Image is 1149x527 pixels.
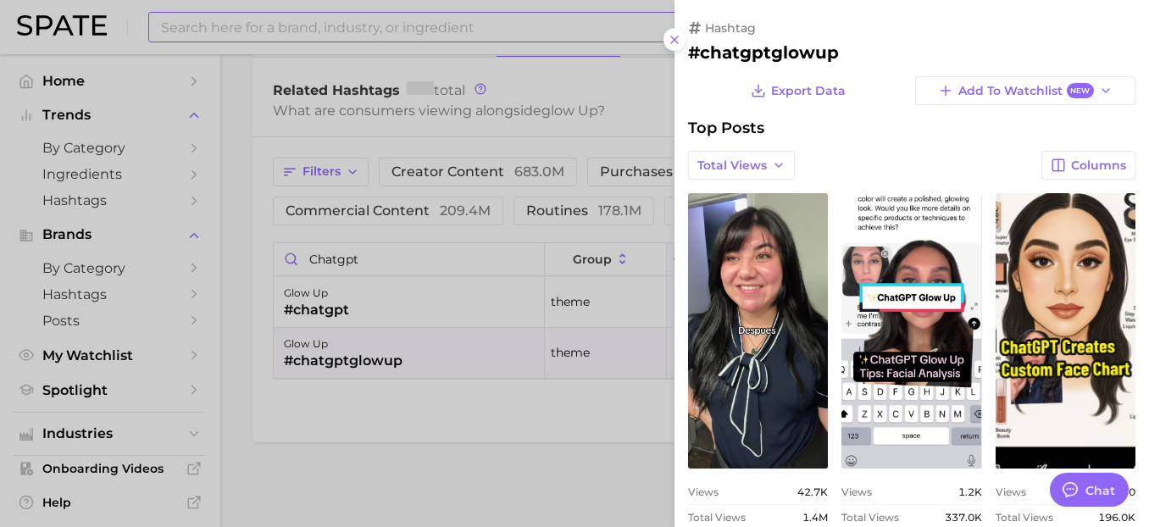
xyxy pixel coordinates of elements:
[1071,158,1126,173] span: Columns
[697,158,767,173] span: Total Views
[945,511,982,524] span: 337.0k
[688,485,719,498] span: Views
[1067,83,1094,99] span: New
[688,119,764,137] span: Top Posts
[688,42,1135,63] h2: #chatgptglowup
[1098,511,1135,524] span: 196.0k
[802,511,828,524] span: 1.4m
[958,485,982,498] span: 1.2k
[841,485,872,498] span: Views
[958,83,1093,99] span: Add to Watchlist
[747,76,850,105] button: Export Data
[771,84,846,98] span: Export Data
[688,151,795,180] button: Total Views
[996,511,1053,524] span: Total Views
[915,76,1135,105] button: Add to WatchlistNew
[688,511,746,524] span: Total Views
[1041,151,1135,180] button: Columns
[797,485,828,498] span: 42.7k
[705,20,756,36] span: hashtag
[996,485,1026,498] span: Views
[841,511,899,524] span: Total Views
